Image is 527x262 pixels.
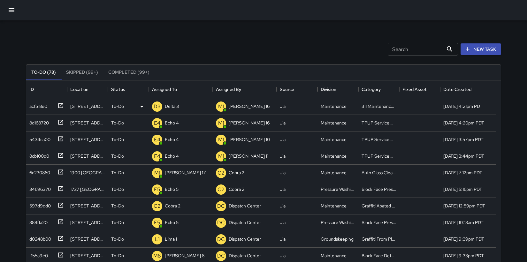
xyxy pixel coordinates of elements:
[443,186,482,192] div: 8/15/2025, 5:16pm PDT
[443,120,484,126] div: 8/16/2025, 4:20pm PDT
[218,169,225,177] p: C2
[443,219,484,226] div: 8/15/2025, 10:13am PDT
[27,200,51,209] div: 597d9dd0
[111,80,125,98] div: Status
[229,136,270,143] p: [PERSON_NAME] 10
[277,80,317,98] div: Source
[218,136,224,144] p: M1
[111,153,124,159] p: To-Do
[362,219,396,226] div: Block Face Pressure Washed
[27,150,49,159] div: 8cb100d0
[443,80,471,98] div: Date Created
[111,169,124,176] p: To-Do
[443,203,485,209] div: 8/15/2025, 12:59pm PDT
[165,169,206,176] p: [PERSON_NAME] 17
[280,136,286,143] div: Jia
[399,80,440,98] div: Fixed Asset
[154,219,160,227] p: E5
[443,236,484,242] div: 8/14/2025, 9:39pm PDT
[362,80,381,98] div: Category
[70,186,105,192] div: 1727 Broadway
[111,186,124,192] p: To-Do
[280,153,286,159] div: Jia
[154,136,160,144] p: E4
[70,236,105,242] div: 1900 Telegraph Avenue
[280,186,286,192] div: Jia
[362,169,396,176] div: Auto Glass Cleaned Up
[362,120,396,126] div: TPUP Service Requested
[27,167,50,176] div: 6c230860
[229,236,261,242] p: Dispatch Center
[362,236,396,242] div: Graffiti From Planter Removed
[70,153,105,159] div: 2295 Broadway
[111,103,124,109] p: To-Do
[461,43,501,55] button: New Task
[165,252,204,259] p: [PERSON_NAME] 8
[218,186,225,193] p: C2
[154,153,160,160] p: E4
[213,80,277,98] div: Assigned By
[362,153,396,159] div: TPUP Service Requested
[217,252,225,260] p: DC
[280,169,286,176] div: Jia
[108,80,149,98] div: Status
[229,120,270,126] p: [PERSON_NAME] 16
[280,236,286,242] div: Jia
[217,202,225,210] p: DC
[443,103,483,109] div: 8/16/2025, 4:21pm PDT
[70,136,105,143] div: 146 Grand Avenue
[321,136,347,143] div: Maintenance
[154,119,160,127] p: E4
[443,169,482,176] div: 8/15/2025, 7:12pm PDT
[321,236,354,242] div: Groundskeeping
[27,101,47,109] div: acf518e0
[217,236,225,243] p: DC
[443,153,484,159] div: 8/16/2025, 3:44pm PDT
[321,203,347,209] div: Maintenance
[362,103,396,109] div: 311 Maintenance Related Issue Reported
[111,236,124,242] p: To-Do
[149,80,213,98] div: Assigned To
[27,134,50,143] div: 5434ca00
[26,80,67,98] div: ID
[165,186,179,192] p: Echo 5
[165,219,179,226] p: Echo 5
[321,103,347,109] div: Maintenance
[103,65,155,80] button: Completed (99+)
[229,186,244,192] p: Cobra 2
[280,203,286,209] div: Jia
[154,186,160,193] p: E5
[165,103,179,109] p: Delta 3
[229,153,268,159] p: [PERSON_NAME] 11
[321,219,355,226] div: Pressure Washing
[165,153,179,159] p: Echo 4
[70,80,88,98] div: Location
[280,120,286,126] div: Jia
[152,80,177,98] div: Assigned To
[218,119,224,127] p: M1
[165,203,180,209] p: Cobra 2
[443,136,484,143] div: 8/16/2025, 3:57pm PDT
[362,252,396,259] div: Block Face Detailed
[61,65,103,80] button: Skipped (99+)
[165,136,179,143] p: Echo 4
[27,117,49,126] div: 8d168720
[321,120,347,126] div: Maintenance
[70,103,105,109] div: 827 Broadway
[362,136,396,143] div: TPUP Service Requested
[29,80,34,98] div: ID
[70,203,105,209] div: 230 Bay Place
[154,169,160,177] p: M1
[321,169,347,176] div: Maintenance
[229,203,261,209] p: Dispatch Center
[362,186,396,192] div: Block Face Pressure Washed
[280,103,286,109] div: Jia
[165,120,179,126] p: Echo 4
[70,169,105,176] div: 1900 Broadway
[70,219,105,226] div: 1802 Telegraph Avenue
[27,233,51,242] div: d0248b00
[321,186,355,192] div: Pressure Washing
[154,202,161,210] p: C2
[154,103,161,110] p: D3
[280,219,286,226] div: Jia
